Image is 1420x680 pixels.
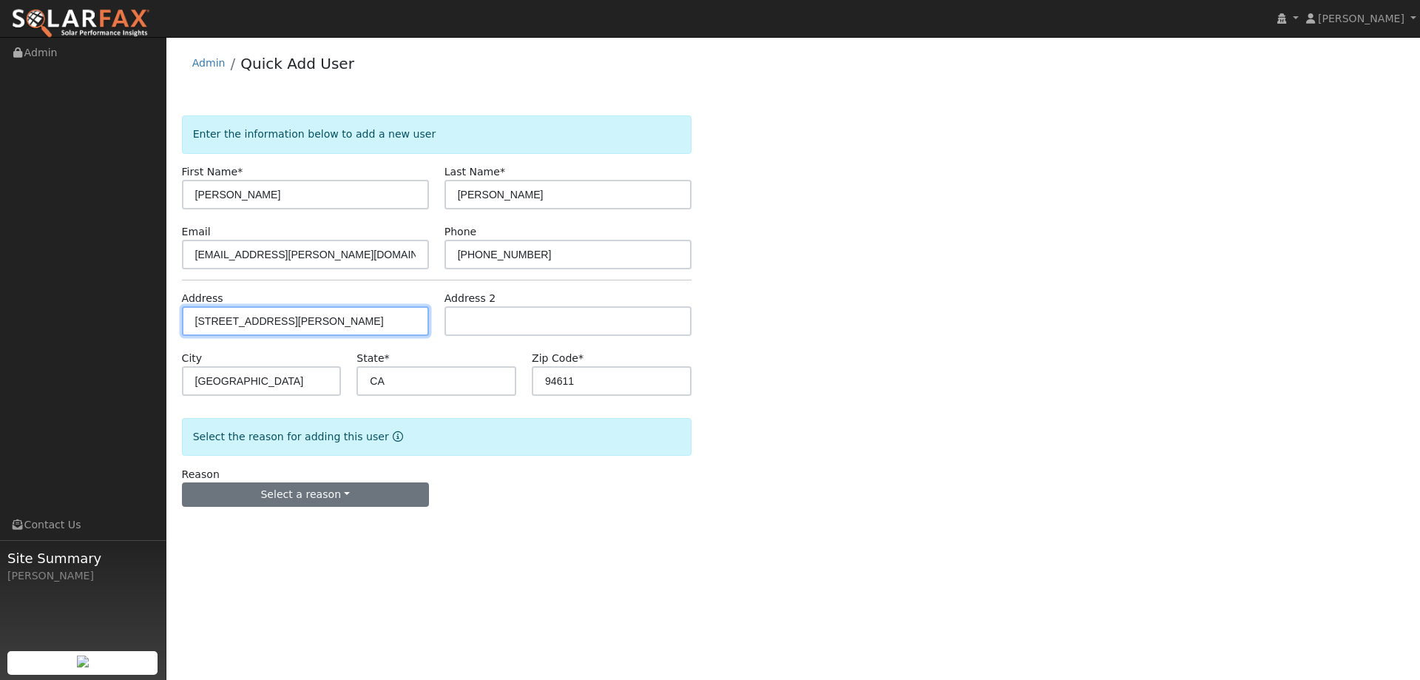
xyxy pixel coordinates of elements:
[11,8,150,39] img: SolarFax
[237,166,243,178] span: Required
[182,418,692,456] div: Select the reason for adding this user
[182,164,243,180] label: First Name
[444,291,496,306] label: Address 2
[182,482,429,508] button: Select a reason
[182,467,220,482] label: Reason
[182,351,203,366] label: City
[444,224,477,240] label: Phone
[578,352,584,364] span: Required
[182,224,211,240] label: Email
[356,351,389,366] label: State
[182,115,692,153] div: Enter the information below to add a new user
[7,568,158,584] div: [PERSON_NAME]
[1318,13,1404,24] span: [PERSON_NAME]
[77,656,89,667] img: retrieve
[7,548,158,568] span: Site Summary
[182,291,223,306] label: Address
[385,352,390,364] span: Required
[240,55,354,73] a: Quick Add User
[500,166,505,178] span: Required
[444,164,505,180] label: Last Name
[192,57,226,69] a: Admin
[532,351,584,366] label: Zip Code
[389,431,403,442] a: Reason for new user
